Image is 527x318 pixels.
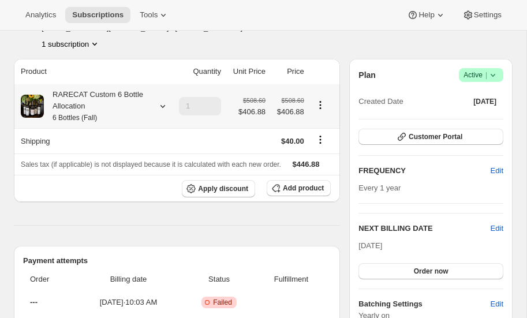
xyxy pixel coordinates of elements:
[474,10,502,20] span: Settings
[77,274,180,285] span: Billing date
[267,180,331,196] button: Add product
[187,274,252,285] span: Status
[484,162,510,180] button: Edit
[213,298,232,307] span: Failed
[272,106,304,118] span: $406.88
[225,59,269,84] th: Unit Price
[72,10,124,20] span: Subscriptions
[358,241,382,250] span: [DATE]
[311,99,330,111] button: Product actions
[491,165,503,177] span: Edit
[484,295,510,313] button: Edit
[358,96,403,107] span: Created Date
[311,133,330,146] button: Shipping actions
[283,184,324,193] span: Add product
[400,7,453,23] button: Help
[259,274,324,285] span: Fulfillment
[466,93,503,110] button: [DATE]
[473,97,496,106] span: [DATE]
[358,223,490,234] h2: NEXT BILLING DATE
[358,165,490,177] h2: FREQUENCY
[238,106,266,118] span: $406.88
[358,298,490,310] h6: Batching Settings
[65,7,130,23] button: Subscriptions
[30,298,38,306] span: ---
[358,263,503,279] button: Order now
[21,95,44,118] img: product img
[18,7,63,23] button: Analytics
[169,59,225,84] th: Quantity
[77,297,180,308] span: [DATE] · 10:03 AM
[14,59,169,84] th: Product
[358,184,401,192] span: Every 1 year
[358,69,376,81] h2: Plan
[409,132,462,141] span: Customer Portal
[44,89,148,124] div: RARECAT Custom 6 Bottle Allocation
[243,97,266,104] small: $508.60
[14,128,169,154] th: Shipping
[23,255,331,267] h2: Payment attempts
[182,180,255,197] button: Apply discount
[269,59,308,84] th: Price
[491,223,503,234] button: Edit
[485,70,487,80] span: |
[414,267,448,276] span: Order now
[455,7,509,23] button: Settings
[42,38,100,50] button: Product actions
[418,10,434,20] span: Help
[23,267,73,292] th: Order
[281,137,304,145] span: $40.00
[25,10,56,20] span: Analytics
[140,10,158,20] span: Tools
[491,298,503,310] span: Edit
[53,114,97,122] small: 6 Bottles (Fall)
[282,97,304,104] small: $508.60
[133,7,176,23] button: Tools
[198,184,248,193] span: Apply discount
[358,129,503,145] button: Customer Portal
[464,69,499,81] span: Active
[293,160,320,169] span: $446.88
[21,160,281,169] span: Sales tax (if applicable) is not displayed because it is calculated with each new order.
